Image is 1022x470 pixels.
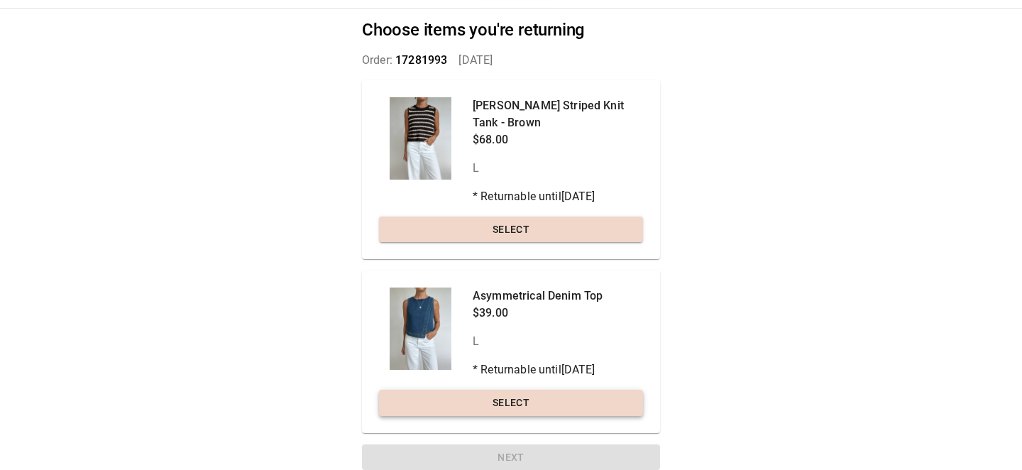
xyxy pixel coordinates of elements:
h2: Choose items you're returning [362,20,660,40]
p: Asymmetrical Denim Top [473,288,603,305]
p: Order: [DATE] [362,52,660,69]
button: Select [379,217,643,243]
p: $68.00 [473,131,643,148]
p: $39.00 [473,305,603,322]
p: [PERSON_NAME] Striped Knit Tank - Brown [473,97,643,131]
p: * Returnable until [DATE] [473,361,603,378]
p: L [473,333,603,350]
button: Select [379,390,643,416]
p: L [473,160,643,177]
p: * Returnable until [DATE] [473,188,643,205]
span: 17281993 [395,53,447,67]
